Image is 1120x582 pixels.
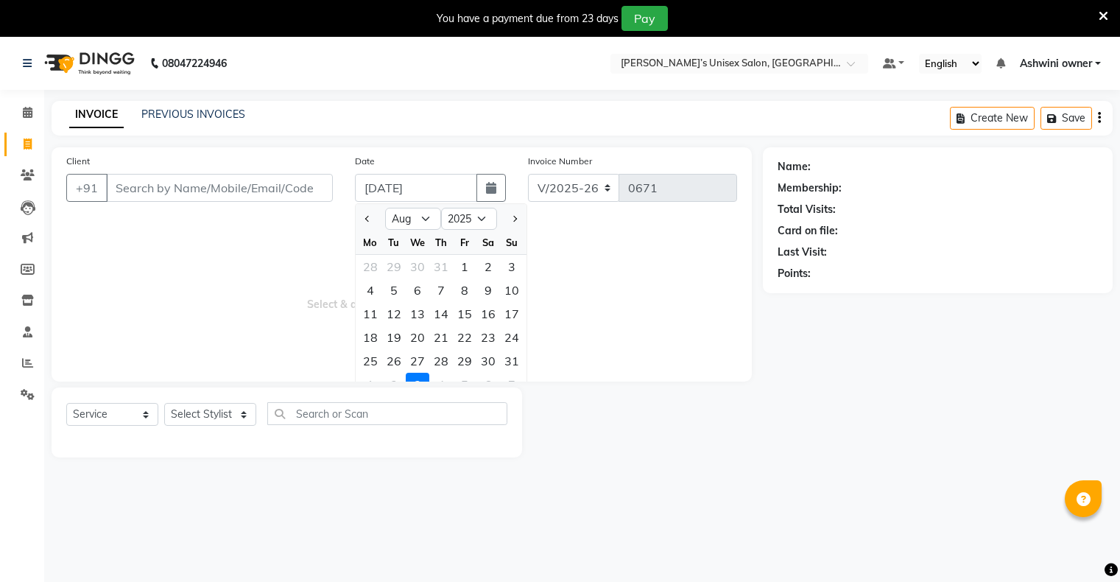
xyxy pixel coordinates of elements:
div: Total Visits: [778,202,836,217]
div: 26 [382,349,406,373]
div: 8 [453,278,476,302]
div: 17 [500,302,524,326]
div: Friday, September 5, 2025 [453,373,476,396]
div: 13 [406,302,429,326]
div: Tuesday, August 19, 2025 [382,326,406,349]
label: Client [66,155,90,168]
div: 3 [500,255,524,278]
div: Sunday, August 10, 2025 [500,278,524,302]
div: Sunday, August 24, 2025 [500,326,524,349]
div: 1 [453,255,476,278]
div: Wednesday, September 3, 2025 [406,373,429,396]
div: Friday, August 22, 2025 [453,326,476,349]
label: Date [355,155,375,168]
div: 2 [382,373,406,396]
div: Su [500,231,524,254]
div: Sa [476,231,500,254]
div: 29 [382,255,406,278]
select: Select year [441,208,497,230]
div: Saturday, August 30, 2025 [476,349,500,373]
div: 15 [453,302,476,326]
div: 27 [406,349,429,373]
div: Sunday, August 17, 2025 [500,302,524,326]
div: Th [429,231,453,254]
button: Save [1040,107,1092,130]
div: 25 [359,349,382,373]
div: Thursday, July 31, 2025 [429,255,453,278]
div: Saturday, August 2, 2025 [476,255,500,278]
div: 20 [406,326,429,349]
div: Wednesday, July 30, 2025 [406,255,429,278]
div: 7 [429,278,453,302]
span: Select & add items from the list below [66,220,737,367]
div: Tuesday, August 26, 2025 [382,349,406,373]
button: Next month [508,207,521,231]
div: Thursday, August 21, 2025 [429,326,453,349]
div: We [406,231,429,254]
button: Previous month [362,207,374,231]
div: Friday, August 15, 2025 [453,302,476,326]
button: Pay [621,6,668,31]
a: INVOICE [69,102,124,128]
div: 6 [406,278,429,302]
div: Fr [453,231,476,254]
div: 4 [429,373,453,396]
div: Card on file: [778,223,838,239]
div: 7 [500,373,524,396]
div: Monday, September 1, 2025 [359,373,382,396]
div: Wednesday, August 20, 2025 [406,326,429,349]
div: 1 [359,373,382,396]
div: Saturday, September 6, 2025 [476,373,500,396]
div: 30 [476,349,500,373]
div: 31 [429,255,453,278]
div: 10 [500,278,524,302]
div: 9 [476,278,500,302]
div: Friday, August 1, 2025 [453,255,476,278]
div: 23 [476,326,500,349]
div: Points: [778,266,811,281]
div: Thursday, September 4, 2025 [429,373,453,396]
iframe: chat widget [1058,523,1105,567]
div: 11 [359,302,382,326]
div: Monday, August 4, 2025 [359,278,382,302]
div: Friday, August 29, 2025 [453,349,476,373]
input: Search by Name/Mobile/Email/Code [106,174,333,202]
div: Wednesday, August 27, 2025 [406,349,429,373]
div: Monday, August 18, 2025 [359,326,382,349]
div: Saturday, August 9, 2025 [476,278,500,302]
div: Monday, July 28, 2025 [359,255,382,278]
div: Wednesday, August 13, 2025 [406,302,429,326]
a: PREVIOUS INVOICES [141,108,245,121]
button: +91 [66,174,108,202]
div: 31 [500,349,524,373]
div: Wednesday, August 6, 2025 [406,278,429,302]
span: Ashwini owner [1020,56,1092,71]
div: Monday, August 25, 2025 [359,349,382,373]
div: 19 [382,326,406,349]
div: 14 [429,302,453,326]
div: 3 [406,373,429,396]
input: Search or Scan [267,402,507,425]
div: 12 [382,302,406,326]
img: logo [38,43,138,84]
div: Tuesday, August 12, 2025 [382,302,406,326]
div: Last Visit: [778,245,827,260]
div: Mo [359,231,382,254]
div: Tuesday, August 5, 2025 [382,278,406,302]
div: Sunday, August 31, 2025 [500,349,524,373]
div: Sunday, August 3, 2025 [500,255,524,278]
div: 30 [406,255,429,278]
label: Invoice Number [528,155,592,168]
div: 6 [476,373,500,396]
div: Friday, August 8, 2025 [453,278,476,302]
div: 4 [359,278,382,302]
div: Tu [382,231,406,254]
div: Thursday, August 7, 2025 [429,278,453,302]
div: 24 [500,326,524,349]
button: Create New [950,107,1035,130]
div: 18 [359,326,382,349]
div: Tuesday, July 29, 2025 [382,255,406,278]
b: 08047224946 [162,43,227,84]
div: 28 [429,349,453,373]
div: 5 [382,278,406,302]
